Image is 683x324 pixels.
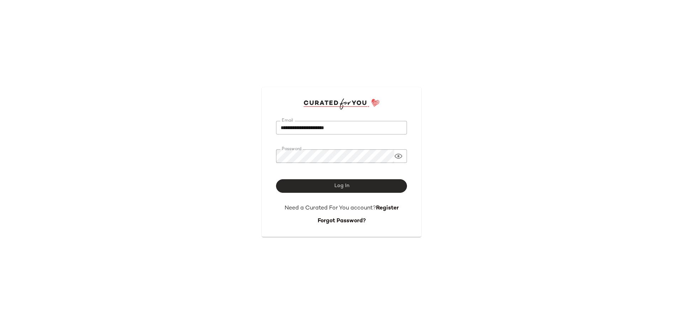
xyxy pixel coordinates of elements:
[376,205,399,211] a: Register
[334,183,349,189] span: Log In
[276,179,407,193] button: Log In
[285,205,376,211] span: Need a Curated For You account?
[303,99,380,109] img: cfy_login_logo.DGdB1djN.svg
[318,218,366,224] a: Forgot Password?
